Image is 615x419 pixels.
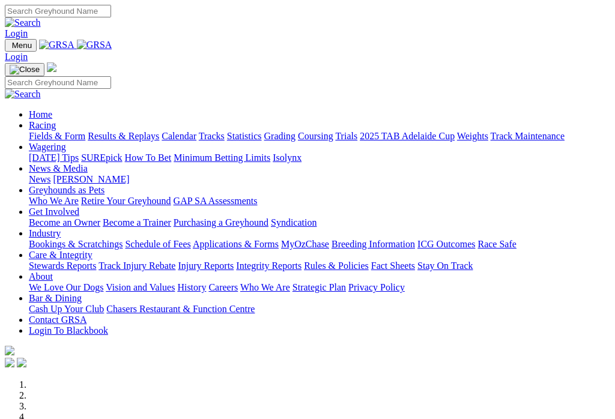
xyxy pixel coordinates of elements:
[236,261,301,271] a: Integrity Reports
[5,346,14,355] img: logo-grsa-white.png
[29,142,66,152] a: Wagering
[29,206,79,217] a: Get Involved
[227,131,262,141] a: Statistics
[273,152,301,163] a: Isolynx
[12,41,32,50] span: Menu
[88,131,159,141] a: Results & Replays
[208,282,238,292] a: Careers
[29,271,53,282] a: About
[103,217,171,228] a: Become a Trainer
[5,52,28,62] a: Login
[106,304,255,314] a: Chasers Restaurant & Function Centre
[177,282,206,292] a: History
[29,174,610,185] div: News & Media
[29,261,96,271] a: Stewards Reports
[281,239,329,249] a: MyOzChase
[332,239,415,249] a: Breeding Information
[371,261,415,271] a: Fact Sheets
[29,131,85,141] a: Fields & Form
[47,62,56,72] img: logo-grsa-white.png
[5,76,111,89] input: Search
[335,131,357,141] a: Trials
[5,17,41,28] img: Search
[10,65,40,74] img: Close
[240,282,290,292] a: Who We Are
[81,152,122,163] a: SUREpick
[29,185,105,195] a: Greyhounds as Pets
[477,239,516,249] a: Race Safe
[39,40,74,50] img: GRSA
[29,163,88,173] a: News & Media
[174,152,270,163] a: Minimum Betting Limits
[29,196,79,206] a: Who We Are
[29,282,103,292] a: We Love Our Dogs
[29,282,610,293] div: About
[29,217,610,228] div: Get Involved
[264,131,295,141] a: Grading
[304,261,369,271] a: Rules & Policies
[491,131,565,141] a: Track Maintenance
[29,304,104,314] a: Cash Up Your Club
[5,39,37,52] button: Toggle navigation
[162,131,196,141] a: Calendar
[29,152,610,163] div: Wagering
[5,28,28,38] a: Login
[417,239,475,249] a: ICG Outcomes
[174,196,258,206] a: GAP SA Assessments
[17,358,26,367] img: twitter.svg
[125,152,172,163] a: How To Bet
[53,174,129,184] a: [PERSON_NAME]
[29,152,79,163] a: [DATE] Tips
[81,196,171,206] a: Retire Your Greyhound
[29,131,610,142] div: Racing
[417,261,473,271] a: Stay On Track
[360,131,455,141] a: 2025 TAB Adelaide Cup
[29,239,123,249] a: Bookings & Scratchings
[199,131,225,141] a: Tracks
[5,358,14,367] img: facebook.svg
[29,261,610,271] div: Care & Integrity
[348,282,405,292] a: Privacy Policy
[29,174,50,184] a: News
[29,109,52,119] a: Home
[271,217,317,228] a: Syndication
[292,282,346,292] a: Strategic Plan
[29,239,610,250] div: Industry
[29,325,108,336] a: Login To Blackbook
[29,120,56,130] a: Racing
[5,89,41,100] img: Search
[29,217,100,228] a: Become an Owner
[29,228,61,238] a: Industry
[174,217,268,228] a: Purchasing a Greyhound
[106,282,175,292] a: Vision and Values
[178,261,234,271] a: Injury Reports
[29,293,82,303] a: Bar & Dining
[77,40,112,50] img: GRSA
[125,239,190,249] a: Schedule of Fees
[5,63,44,76] button: Toggle navigation
[457,131,488,141] a: Weights
[5,5,111,17] input: Search
[29,304,610,315] div: Bar & Dining
[298,131,333,141] a: Coursing
[193,239,279,249] a: Applications & Forms
[98,261,175,271] a: Track Injury Rebate
[29,250,92,260] a: Care & Integrity
[29,315,86,325] a: Contact GRSA
[29,196,610,206] div: Greyhounds as Pets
